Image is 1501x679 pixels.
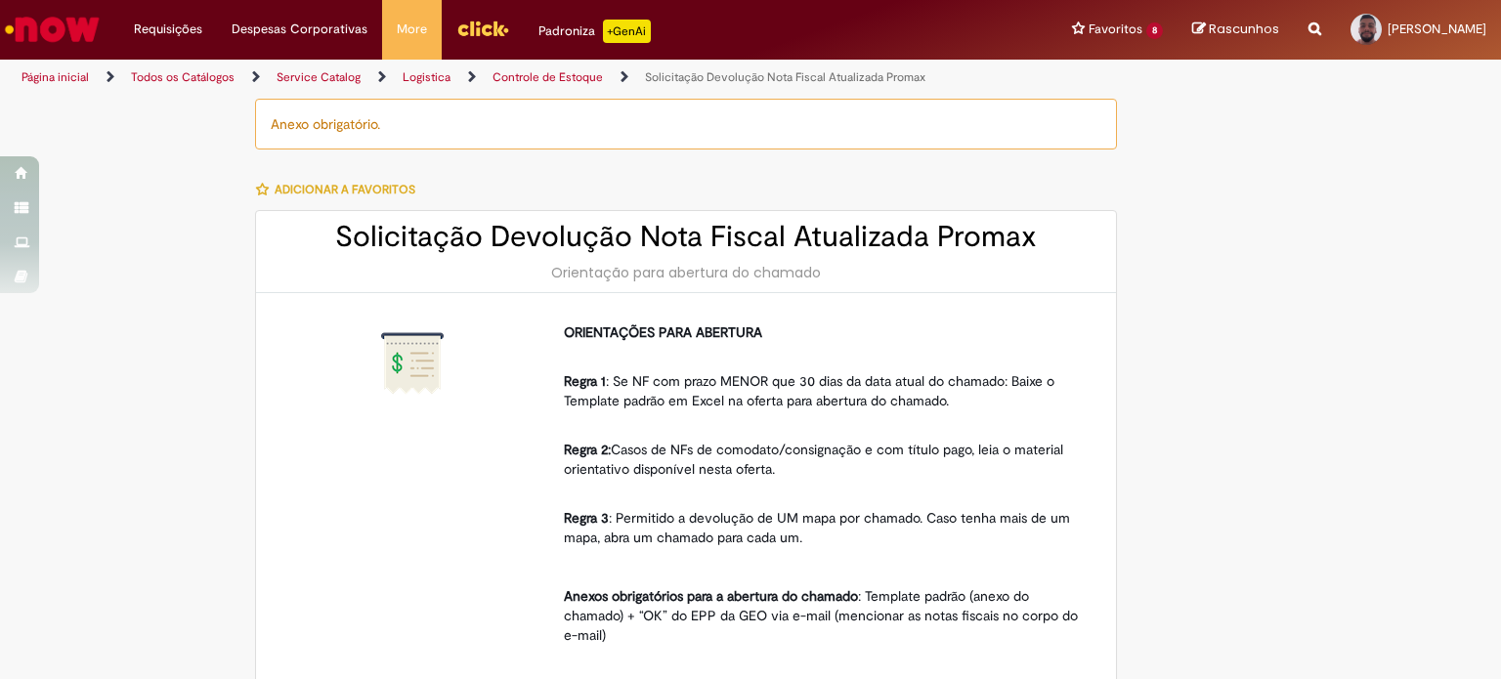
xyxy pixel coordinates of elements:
[277,69,361,85] a: Service Catalog
[15,60,986,96] ul: Trilhas de página
[645,69,925,85] a: Solicitação Devolução Nota Fiscal Atualizada Promax
[1192,21,1279,39] a: Rascunhos
[1089,20,1142,39] span: Favoritos
[456,14,509,43] img: click_logo_yellow_360x200.png
[493,69,603,85] a: Controle de Estoque
[131,69,235,85] a: Todos os Catálogos
[538,20,651,43] div: Padroniza
[1388,21,1486,37] span: [PERSON_NAME]
[403,69,450,85] a: Logistica
[564,352,1082,410] p: : Se NF com prazo MENOR que 30 dias da data atual do chamado: Baixe o Template padrão em Excel na...
[21,69,89,85] a: Página inicial
[397,20,427,39] span: More
[2,10,103,49] img: ServiceNow
[564,587,858,605] strong: Anexos obrigatórios para a abertura do chamado
[255,99,1117,149] div: Anexo obrigatório.
[275,182,415,197] span: Adicionar a Favoritos
[255,169,426,210] button: Adicionar a Favoritos
[1209,20,1279,38] span: Rascunhos
[564,372,606,390] strong: Regra 1
[134,20,202,39] span: Requisições
[232,20,367,39] span: Despesas Corporativas
[564,441,611,458] strong: Regra 2:
[603,20,651,43] p: +GenAi
[381,332,444,395] img: Solicitação Devolução Nota Fiscal Atualizada Promax
[1146,22,1163,39] span: 8
[564,586,1082,645] p: : Template padrão (anexo do chamado) + “OK” do EPP da GEO via e-mail (mencionar as notas fiscais ...
[564,323,762,341] strong: ORIENTAÇÕES PARA ABERTURA
[564,420,1082,479] p: Casos de NFs de comodato/consignação e com título pago, leia o material orientativo disponível ne...
[276,221,1096,253] h2: Solicitação Devolução Nota Fiscal Atualizada Promax
[564,509,609,527] strong: Regra 3
[276,263,1096,282] div: Orientação para abertura do chamado
[564,509,1074,546] span: : Permitido a devolução de UM mapa por chamado. Caso tenha mais de um mapa, abra um chamado para ...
